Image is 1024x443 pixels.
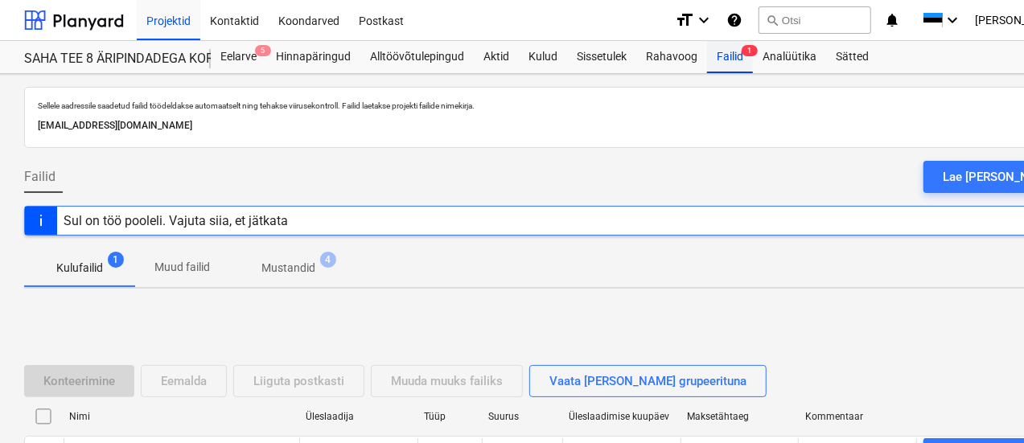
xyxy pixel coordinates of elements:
[56,260,103,277] p: Kulufailid
[694,10,714,30] i: keyboard_arrow_down
[424,411,475,422] div: Tüüp
[742,45,758,56] span: 1
[943,10,962,30] i: keyboard_arrow_down
[884,10,900,30] i: notifications
[687,411,792,422] div: Maksetähtaeg
[474,41,519,73] a: Aktid
[759,6,871,34] button: Otsi
[707,41,753,73] div: Failid
[488,411,556,422] div: Suurus
[944,366,1024,443] iframe: Chat Widget
[549,371,746,392] div: Vaata [PERSON_NAME] grupeerituna
[360,41,474,73] a: Alltöövõtulepingud
[108,252,124,268] span: 1
[211,41,266,73] div: Eelarve
[726,10,742,30] i: Abikeskus
[255,45,271,56] span: 5
[211,41,266,73] a: Eelarve5
[707,41,753,73] a: Failid1
[261,260,315,277] p: Mustandid
[306,411,411,422] div: Üleslaadija
[675,10,694,30] i: format_size
[266,41,360,73] a: Hinnapäringud
[826,41,878,73] a: Sätted
[636,41,707,73] a: Rahavoog
[24,51,191,68] div: SAHA TEE 8 ÄRIPINDADEGA KORTERMAJA
[154,259,210,276] p: Muud failid
[567,41,636,73] a: Sissetulek
[64,213,288,228] div: Sul on töö pooleli. Vajuta siia, et jätkata
[320,252,336,268] span: 4
[753,41,826,73] a: Analüütika
[69,411,293,422] div: Nimi
[529,365,767,397] button: Vaata [PERSON_NAME] grupeerituna
[805,411,911,422] div: Kommentaar
[24,167,56,187] span: Failid
[519,41,567,73] a: Kulud
[766,14,779,27] span: search
[569,411,674,422] div: Üleslaadimise kuupäev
